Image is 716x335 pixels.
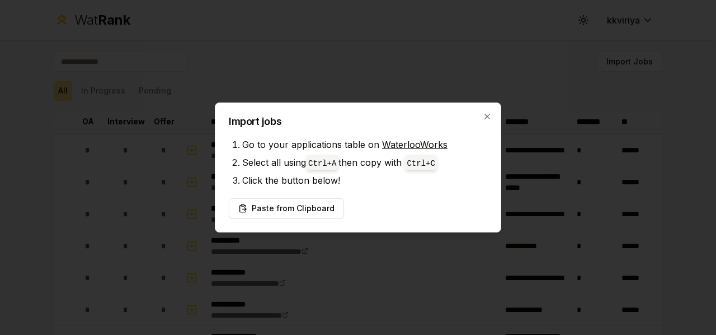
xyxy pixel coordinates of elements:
[308,159,336,168] code: Ctrl+ A
[407,159,435,168] code: Ctrl+ C
[242,136,487,153] li: Go to your applications table on
[229,117,487,127] h2: Import jobs
[242,171,487,189] li: Click the button below!
[382,139,447,150] a: WaterlooWorks
[242,153,487,171] li: Select all using then copy with
[229,198,344,218] button: Paste from Clipboard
